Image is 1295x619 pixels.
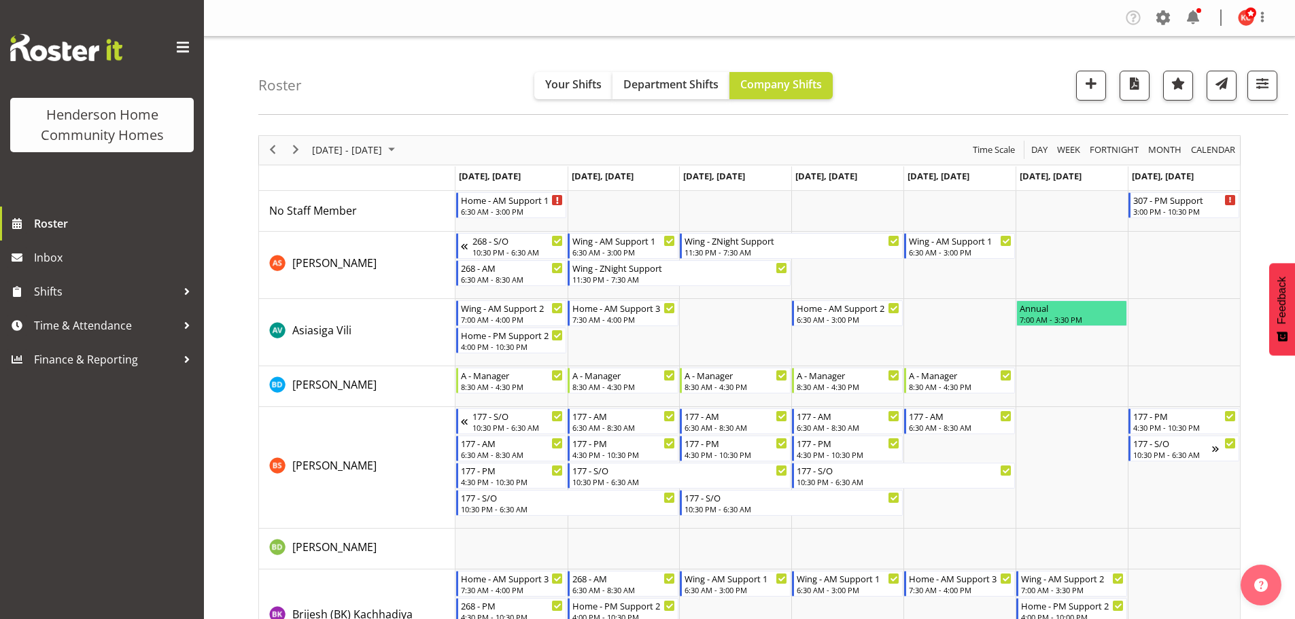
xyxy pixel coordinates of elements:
[685,381,787,392] div: 8:30 AM - 4:30 PM
[904,368,1015,393] div: Barbara Dunlop"s event - A - Manager Begin From Friday, September 12, 2025 at 8:30:00 AM GMT+12:0...
[909,234,1012,247] div: Wing - AM Support 1
[1120,71,1150,101] button: Download a PDF of the roster according to the set date range.
[568,436,678,461] div: Billie Sothern"s event - 177 - PM Begin From Tuesday, September 9, 2025 at 4:30:00 PM GMT+12:00 E...
[264,141,282,158] button: Previous
[292,255,377,270] span: [PERSON_NAME]
[1055,141,1083,158] button: Timeline Week
[572,170,634,182] span: [DATE], [DATE]
[461,368,564,382] div: A - Manager
[1088,141,1140,158] span: Fortnight
[292,540,377,554] span: [PERSON_NAME]
[461,274,564,285] div: 6:30 AM - 8:30 AM
[797,409,899,423] div: 177 - AM
[1056,141,1082,158] span: Week
[572,436,675,450] div: 177 - PM
[461,314,564,325] div: 7:00 AM - 4:00 PM
[472,234,564,247] div: 268 - S/O
[34,349,177,370] span: Finance & Reporting
[292,376,377,393] a: [PERSON_NAME]
[568,571,678,597] div: Brijesh (BK) Kachhadiya"s event - 268 - AM Begin From Tuesday, September 9, 2025 at 6:30:00 AM GM...
[909,247,1012,258] div: 6:30 AM - 3:00 PM
[1016,300,1127,326] div: Asiasiga Vili"s event - Annual Begin From Saturday, September 13, 2025 at 7:00:00 AM GMT+12:00 En...
[797,436,899,450] div: 177 - PM
[572,261,787,275] div: Wing - ZNight Support
[1030,141,1049,158] span: Day
[909,409,1012,423] div: 177 - AM
[1020,314,1124,325] div: 7:00 AM - 3:30 PM
[1189,141,1238,158] button: Month
[795,170,857,182] span: [DATE], [DATE]
[292,322,351,338] a: Asiasiga Vili
[680,571,791,597] div: Brijesh (BK) Kachhadiya"s event - Wing - AM Support 1 Begin From Wednesday, September 10, 2025 at...
[904,233,1015,259] div: Arshdeep Singh"s event - Wing - AM Support 1 Begin From Friday, September 12, 2025 at 6:30:00 AM ...
[1163,71,1193,101] button: Highlight an important date within the roster.
[971,141,1018,158] button: Time Scale
[572,381,675,392] div: 8:30 AM - 4:30 PM
[259,232,455,299] td: Arshdeep Singh resource
[456,490,679,516] div: Billie Sothern"s event - 177 - S/O Begin From Monday, September 8, 2025 at 10:30:00 PM GMT+12:00 ...
[685,368,787,382] div: A - Manager
[572,422,675,433] div: 6:30 AM - 8:30 AM
[797,381,899,392] div: 8:30 AM - 4:30 PM
[461,261,564,275] div: 268 - AM
[1190,141,1237,158] span: calendar
[307,136,403,164] div: September 08 - 14, 2025
[259,299,455,366] td: Asiasiga Vili resource
[461,599,564,612] div: 268 - PM
[259,529,455,569] td: Billie-Rose Dunlop resource
[292,539,377,555] a: [PERSON_NAME]
[1021,571,1124,585] div: Wing - AM Support 2
[680,408,791,434] div: Billie Sothern"s event - 177 - AM Begin From Wednesday, September 10, 2025 at 6:30:00 AM GMT+12:0...
[259,191,455,232] td: No Staff Member resource
[792,300,903,326] div: Asiasiga Vili"s event - Home - AM Support 2 Begin From Thursday, September 11, 2025 at 6:30:00 AM...
[34,213,197,234] span: Roster
[572,476,787,487] div: 10:30 PM - 6:30 AM
[680,233,903,259] div: Arshdeep Singh"s event - Wing - ZNight Support Begin From Wednesday, September 10, 2025 at 11:30:...
[797,584,899,595] div: 6:30 AM - 3:00 PM
[740,77,822,92] span: Company Shifts
[1020,301,1124,315] div: Annual
[680,436,791,461] div: Billie Sothern"s event - 177 - PM Begin From Wednesday, September 10, 2025 at 4:30:00 PM GMT+12:0...
[1088,141,1141,158] button: Fortnight
[456,571,567,597] div: Brijesh (BK) Kachhadiya"s event - Home - AM Support 3 Begin From Monday, September 8, 2025 at 7:3...
[1021,599,1124,612] div: Home - PM Support 2
[461,571,564,585] div: Home - AM Support 3
[909,584,1012,595] div: 7:30 AM - 4:00 PM
[461,328,564,342] div: Home - PM Support 2
[909,422,1012,433] div: 6:30 AM - 8:30 AM
[797,301,899,315] div: Home - AM Support 2
[472,422,564,433] div: 10:30 PM - 6:30 AM
[34,247,197,268] span: Inbox
[1146,141,1184,158] button: Timeline Month
[456,328,567,353] div: Asiasiga Vili"s event - Home - PM Support 2 Begin From Monday, September 8, 2025 at 4:00:00 PM GM...
[568,368,678,393] div: Barbara Dunlop"s event - A - Manager Begin From Tuesday, September 9, 2025 at 8:30:00 AM GMT+12:0...
[459,170,521,182] span: [DATE], [DATE]
[685,436,787,450] div: 177 - PM
[10,34,122,61] img: Rosterit website logo
[259,366,455,407] td: Barbara Dunlop resource
[1147,141,1183,158] span: Month
[909,571,1012,585] div: Home - AM Support 3
[461,301,564,315] div: Wing - AM Support 2
[456,463,567,489] div: Billie Sothern"s event - 177 - PM Begin From Monday, September 8, 2025 at 4:30:00 PM GMT+12:00 En...
[461,193,564,207] div: Home - AM Support 1
[568,408,678,434] div: Billie Sothern"s event - 177 - AM Begin From Tuesday, September 9, 2025 at 6:30:00 AM GMT+12:00 E...
[685,409,787,423] div: 177 - AM
[572,463,787,477] div: 177 - S/O
[1269,263,1295,355] button: Feedback - Show survey
[572,449,675,460] div: 4:30 PM - 10:30 PM
[461,341,564,352] div: 4:00 PM - 10:30 PM
[284,136,307,164] div: next period
[572,571,675,585] div: 268 - AM
[685,584,787,595] div: 6:30 AM - 3:00 PM
[685,422,787,433] div: 6:30 AM - 8:30 AM
[472,247,564,258] div: 10:30 PM - 6:30 AM
[680,490,903,516] div: Billie Sothern"s event - 177 - S/O Begin From Wednesday, September 10, 2025 at 10:30:00 PM GMT+12...
[456,300,567,326] div: Asiasiga Vili"s event - Wing - AM Support 2 Begin From Monday, September 8, 2025 at 7:00:00 AM GM...
[680,368,791,393] div: Barbara Dunlop"s event - A - Manager Begin From Wednesday, September 10, 2025 at 8:30:00 AM GMT+1...
[258,77,302,93] h4: Roster
[572,274,787,285] div: 11:30 PM - 7:30 AM
[572,234,675,247] div: Wing - AM Support 1
[1133,449,1212,460] div: 10:30 PM - 6:30 AM
[797,476,1012,487] div: 10:30 PM - 6:30 AM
